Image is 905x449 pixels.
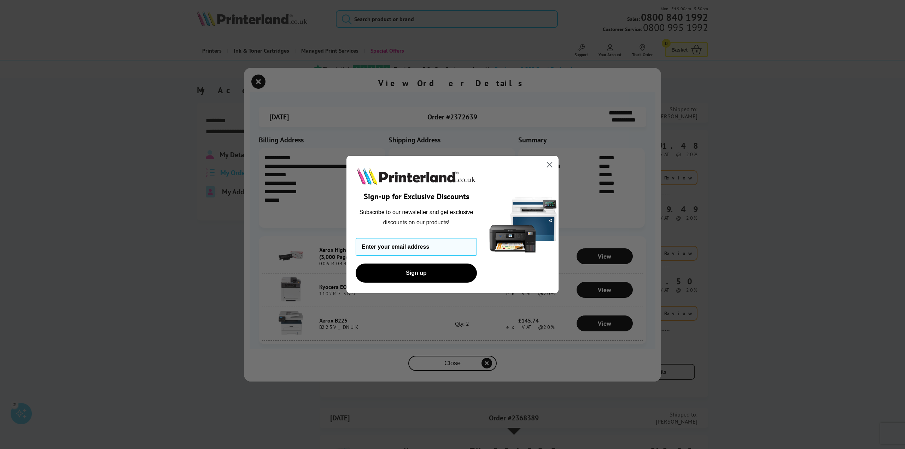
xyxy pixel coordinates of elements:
[364,191,469,201] span: Sign-up for Exclusive Discounts
[488,156,559,293] img: 5290a21f-4df8-4860-95f4-ea1e8d0e8904.png
[360,209,473,225] span: Subscribe to our newsletter and get exclusive discounts on our products!
[543,159,556,171] button: Close dialog
[356,264,477,283] button: Sign up
[356,166,477,186] img: Printerland.co.uk
[356,238,477,256] input: Enter your email address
